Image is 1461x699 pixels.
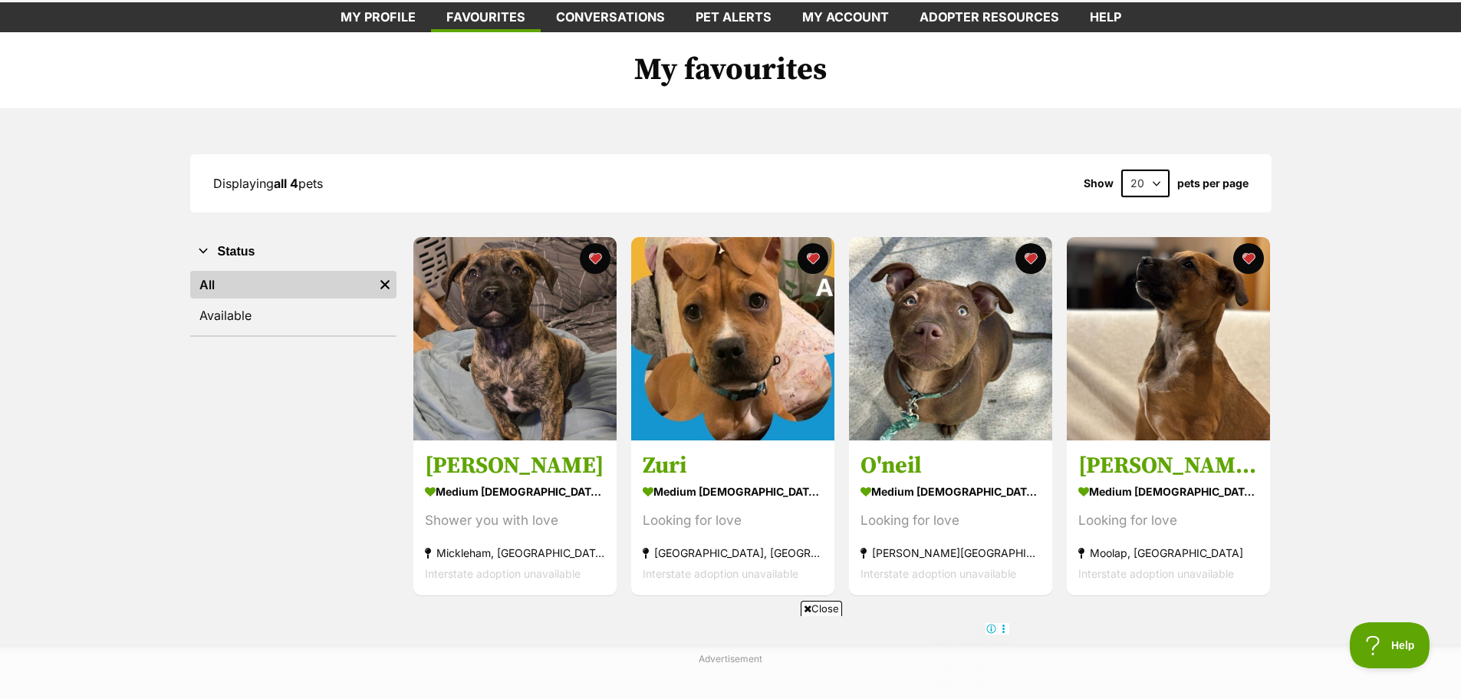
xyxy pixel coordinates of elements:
[860,452,1041,481] h3: O'neil
[373,271,397,298] a: Remove filter
[190,268,397,335] div: Status
[1078,568,1234,581] span: Interstate adoption unavailable
[1067,237,1270,440] img: Rosie (66694)
[413,440,617,596] a: [PERSON_NAME] medium [DEMOGRAPHIC_DATA] Dog Shower you with love Mickleham, [GEOGRAPHIC_DATA] Int...
[1067,440,1270,596] a: [PERSON_NAME] (66694) medium [DEMOGRAPHIC_DATA] Dog Looking for love Moolap, [GEOGRAPHIC_DATA] In...
[1078,481,1259,503] div: medium [DEMOGRAPHIC_DATA] Dog
[643,481,823,503] div: medium [DEMOGRAPHIC_DATA] Dog
[425,452,605,481] h3: [PERSON_NAME]
[1015,243,1046,274] button: favourite
[643,568,798,581] span: Interstate adoption unavailable
[860,511,1041,532] div: Looking for love
[580,243,610,274] button: favourite
[1078,511,1259,532] div: Looking for love
[860,481,1041,503] div: medium [DEMOGRAPHIC_DATA] Dog
[325,2,431,32] a: My profile
[1233,243,1264,274] button: favourite
[425,543,605,564] div: Mickleham, [GEOGRAPHIC_DATA]
[274,176,298,191] strong: all 4
[452,622,1010,691] iframe: Advertisement
[413,237,617,440] img: Shields
[787,2,904,32] a: My account
[541,2,680,32] a: conversations
[1078,452,1259,481] h3: [PERSON_NAME] (66694)
[425,481,605,503] div: medium [DEMOGRAPHIC_DATA] Dog
[643,543,823,564] div: [GEOGRAPHIC_DATA], [GEOGRAPHIC_DATA]
[860,568,1016,581] span: Interstate adoption unavailable
[1350,622,1430,668] iframe: Help Scout Beacon - Open
[431,2,541,32] a: Favourites
[213,176,323,191] span: Displaying pets
[631,237,834,440] img: Zuri
[680,2,787,32] a: Pet alerts
[1084,177,1114,190] span: Show
[190,302,397,329] a: Available
[190,271,373,298] a: All
[425,568,581,581] span: Interstate adoption unavailable
[643,511,823,532] div: Looking for love
[904,2,1074,32] a: Adopter resources
[849,237,1052,440] img: O'neil
[860,543,1041,564] div: [PERSON_NAME][GEOGRAPHIC_DATA], [GEOGRAPHIC_DATA]
[190,242,397,262] button: Status
[801,601,842,616] span: Close
[1177,177,1249,190] label: pets per page
[425,511,605,532] div: Shower you with love
[631,440,834,596] a: Zuri medium [DEMOGRAPHIC_DATA] Dog Looking for love [GEOGRAPHIC_DATA], [GEOGRAPHIC_DATA] Intersta...
[1074,2,1137,32] a: Help
[643,452,823,481] h3: Zuri
[849,440,1052,596] a: O'neil medium [DEMOGRAPHIC_DATA] Dog Looking for love [PERSON_NAME][GEOGRAPHIC_DATA], [GEOGRAPHIC...
[798,243,828,274] button: favourite
[1078,543,1259,564] div: Moolap, [GEOGRAPHIC_DATA]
